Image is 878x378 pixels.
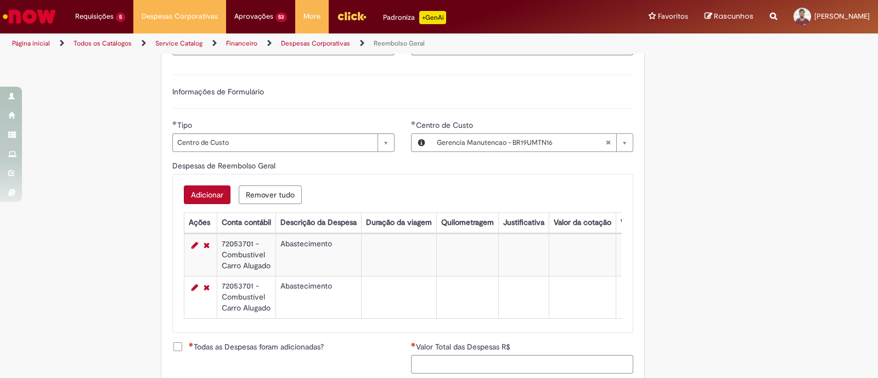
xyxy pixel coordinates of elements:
a: Todos os Catálogos [74,39,132,48]
a: Remover linha 1 [201,239,212,252]
a: Rascunhos [705,12,753,22]
input: Valor Total das Despesas R$ [411,355,633,374]
th: Valor por Litro [616,212,674,233]
span: 53 [275,13,288,22]
span: Gerencia Manutencao - BR19UMTN16 [437,134,605,151]
span: Valor Total das Despesas R$ [416,342,513,352]
th: Duração da viagem [361,212,436,233]
span: 5 [116,13,125,22]
span: Despesas Corporativas [142,11,218,22]
a: Editar Linha 1 [189,239,201,252]
img: ServiceNow [1,5,58,27]
th: Valor da cotação [549,212,616,233]
a: Página inicial [12,39,50,48]
a: Financeiro [226,39,257,48]
span: Despesas de Reembolso Geral [172,161,278,171]
span: Obrigatório Preenchido [172,121,177,125]
span: More [303,11,320,22]
a: Remover linha 2 [201,281,212,294]
span: Obrigatório Preenchido [411,121,416,125]
a: Reembolso Geral [374,39,425,48]
span: Requisições [75,11,114,22]
div: Padroniza [383,11,446,24]
th: Justificativa [498,212,549,233]
span: Aprovações [234,11,273,22]
span: Necessários [189,342,194,347]
span: [PERSON_NAME] [814,12,870,21]
th: Descrição da Despesa [275,212,361,233]
span: Todas as Despesas foram adicionadas? [189,341,324,352]
abbr: Limpar campo Centro de Custo [600,134,616,151]
td: Abastecimento [275,276,361,318]
p: +GenAi [419,11,446,24]
a: Despesas Corporativas [281,39,350,48]
label: Informações de Formulário [172,87,264,97]
th: Quilometragem [436,212,498,233]
img: click_logo_yellow_360x200.png [337,8,367,24]
th: Ações [184,212,217,233]
th: Conta contábil [217,212,275,233]
a: Gerencia Manutencao - BR19UMTN16Limpar campo Centro de Custo [431,134,633,151]
button: Centro de Custo, Visualizar este registro Gerencia Manutencao - BR19UMTN16 [412,134,431,151]
a: Editar Linha 2 [189,281,201,294]
button: Remove all rows for Despesas de Reembolso Geral [239,185,302,204]
span: Centro de Custo [416,120,475,130]
button: Add a row for Despesas de Reembolso Geral [184,185,230,204]
span: Tipo [177,120,194,130]
td: Abastecimento [275,234,361,276]
span: Centro de Custo [177,134,372,151]
td: 72053701 - Combustível Carro Alugado [217,234,275,276]
td: 72053701 - Combustível Carro Alugado [217,276,275,318]
span: Necessários [411,342,416,347]
a: Service Catalog [155,39,202,48]
span: Rascunhos [714,11,753,21]
ul: Trilhas de página [8,33,577,54]
span: Favoritos [658,11,688,22]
